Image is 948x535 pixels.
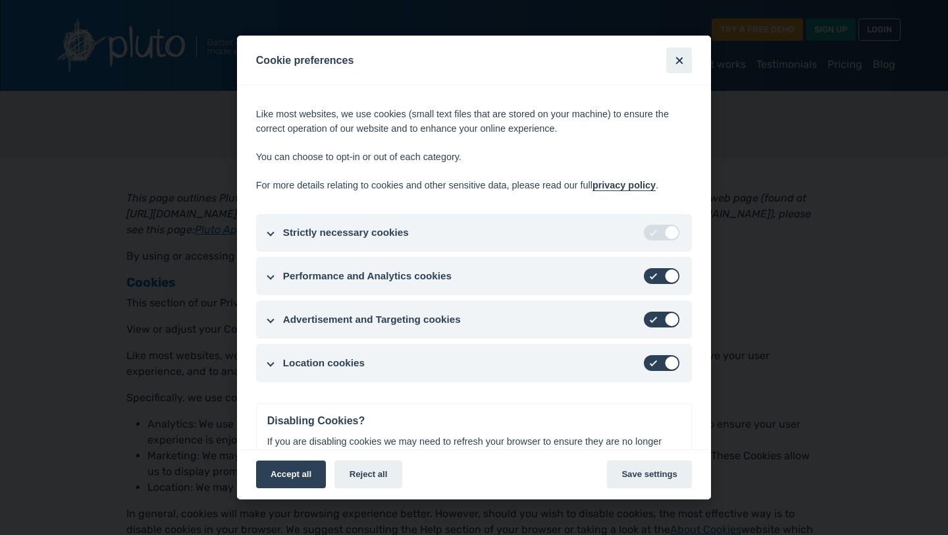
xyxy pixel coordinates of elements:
[256,300,692,339] button: Advertisement and Targeting cookies
[607,461,692,488] button: Save settings
[592,180,656,191] a: privacy policy
[256,461,327,488] button: Accept all
[256,257,692,295] button: Performance and Analytics cookies
[267,435,681,463] div: If you are disabling cookies we may need to refresh your browser to ensure they are no longer used.
[256,107,692,193] div: Like most websites, we use cookies (small text files that are stored on your machine) to ensure t...
[256,344,692,382] button: Location cookies
[334,461,402,488] button: Reject all
[666,47,692,73] button: Close
[267,414,681,427] div: Disabling Cookies?
[256,214,692,252] button: Strictly necessary cookies
[256,36,600,85] div: Cookie preferences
